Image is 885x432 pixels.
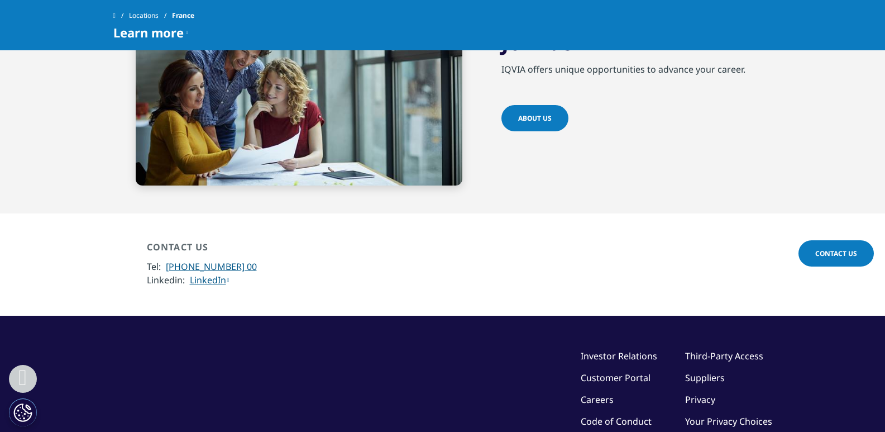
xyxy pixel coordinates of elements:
[166,260,257,273] a: [PHONE_NUMBER] 00
[581,372,650,384] a: Customer Portal
[685,393,715,406] a: Privacy
[581,350,657,362] a: Investor Relations
[501,63,745,75] font: IQVIA offers unique opportunities to advance your career.
[815,249,857,258] font: Contact Us
[685,415,772,428] a: Your Privacy Choices
[685,350,763,362] a: Third-Party Access
[501,105,568,131] a: ABOUT US
[798,240,874,267] a: Contact Us
[147,260,161,273] span: Tel:
[581,415,652,428] a: Code of Conduct
[147,241,209,253] font: CONTACT US
[581,393,614,406] a: Careers
[9,398,37,426] button: Cookie Settings
[147,274,185,286] span: Linkedin:
[685,372,725,384] a: Suppliers
[190,274,229,286] a: LinkedIn
[172,6,194,26] span: France
[518,113,552,123] font: ABOUT US
[129,6,172,26] a: Locations
[113,24,184,41] font: Learn more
